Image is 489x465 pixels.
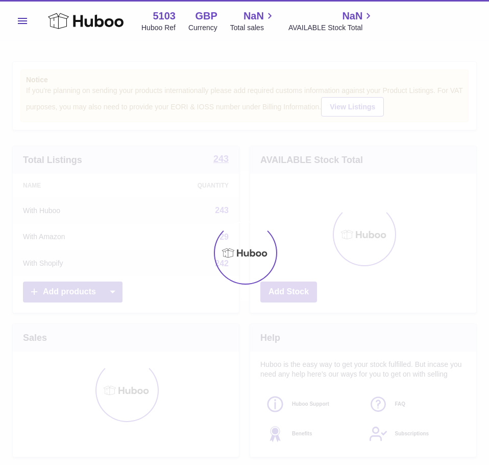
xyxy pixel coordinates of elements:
strong: GBP [195,9,217,23]
strong: 5103 [153,9,176,23]
span: Total sales [230,23,276,33]
a: NaN AVAILABLE Stock Total [288,9,375,33]
span: NaN [243,9,264,23]
span: AVAILABLE Stock Total [288,23,375,33]
span: NaN [342,9,362,23]
a: NaN Total sales [230,9,276,33]
div: Huboo Ref [141,23,176,33]
div: Currency [188,23,217,33]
